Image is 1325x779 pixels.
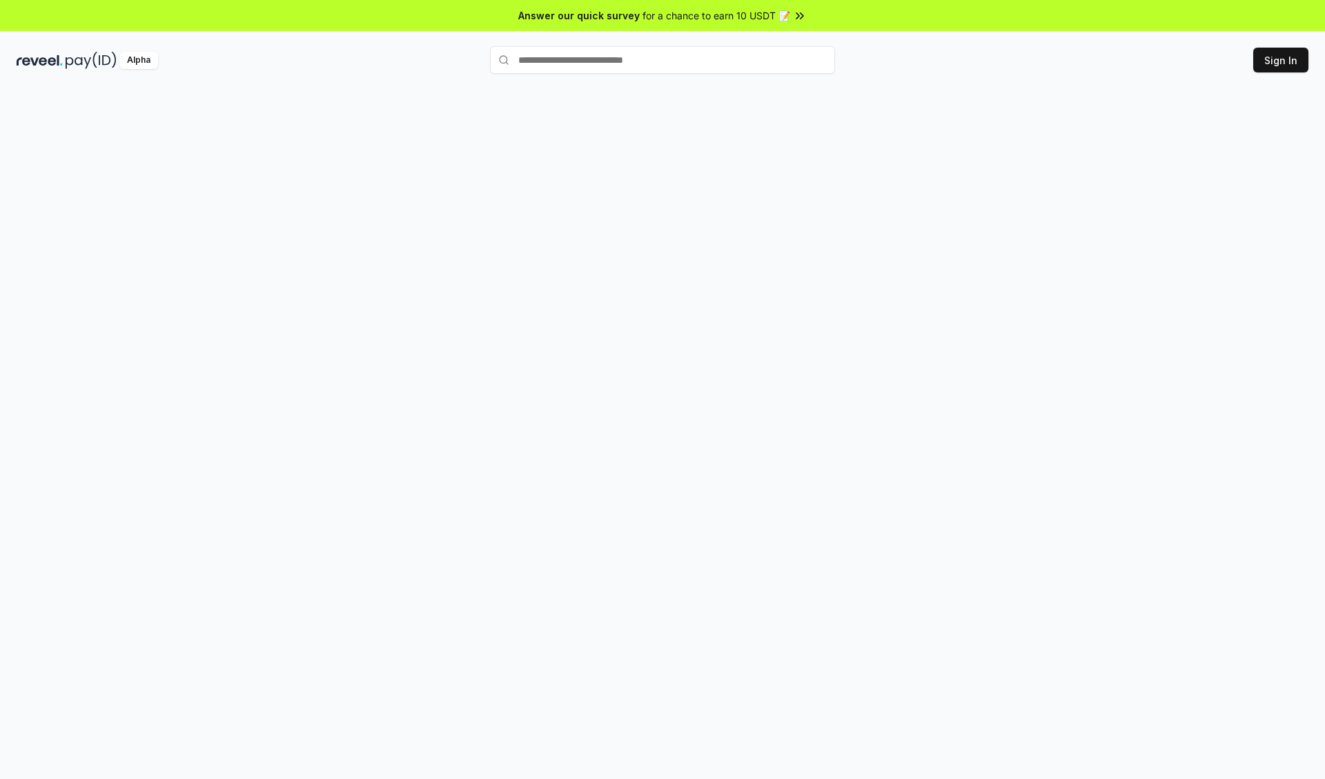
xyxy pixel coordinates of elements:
img: pay_id [66,52,117,69]
img: reveel_dark [17,52,63,69]
span: Answer our quick survey [518,8,640,23]
button: Sign In [1253,48,1308,72]
div: Alpha [119,52,158,69]
span: for a chance to earn 10 USDT 📝 [642,8,790,23]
